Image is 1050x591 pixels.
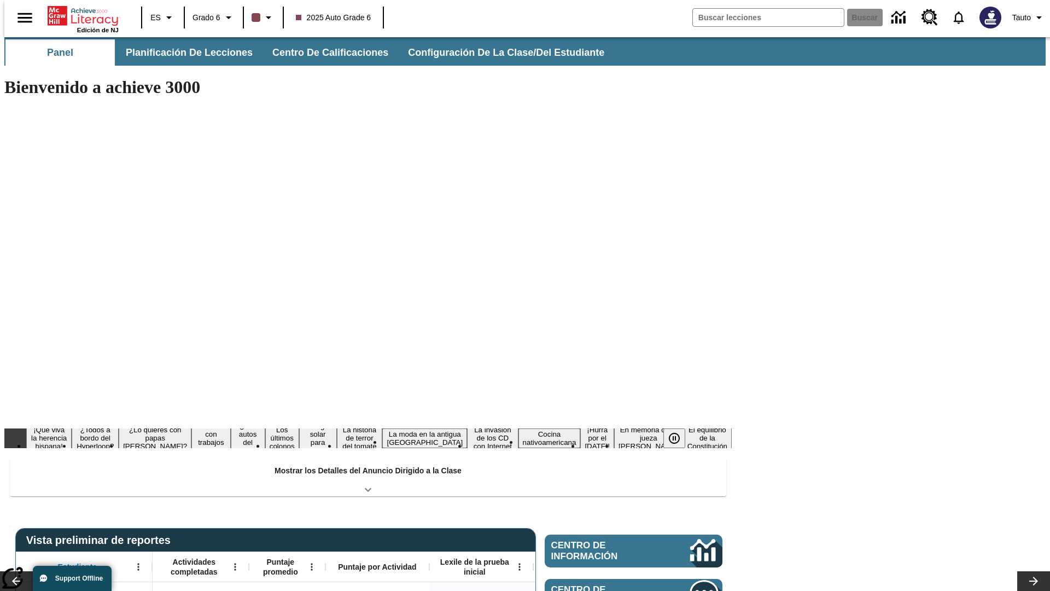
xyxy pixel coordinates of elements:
button: Abrir menú [511,559,528,575]
span: Actividades completadas [158,557,230,577]
span: Edición de NJ [77,27,119,33]
span: Vista preliminar de reportes [26,534,176,547]
button: Planificación de lecciones [117,39,261,66]
span: Tauto [1012,12,1031,24]
span: Puntaje por Actividad [338,562,416,572]
span: 2025 Auto Grade 6 [296,12,371,24]
button: Diapositiva 6 Los últimos colonos [265,424,299,452]
span: Estudiante [58,562,97,572]
button: Diapositiva 12 ¡Hurra por el Día de la Constitución! [580,424,614,452]
input: Buscar campo [693,9,844,26]
button: Diapositiva 9 La moda en la antigua Roma [382,428,467,448]
button: Diapositiva 2 ¿Todos a bordo del Hyperloop? [72,424,119,452]
span: Puntaje promedio [254,557,307,577]
div: Pausar [663,428,696,448]
button: Diapositiva 13 En memoria de la jueza O'Connor [614,424,683,452]
div: Subbarra de navegación [4,39,614,66]
button: Diapositiva 11 Cocina nativoamericana [518,428,581,448]
div: Subbarra de navegación [4,37,1046,66]
a: Centro de información [545,535,722,567]
a: Portada [48,5,119,27]
a: Centro de información [885,3,915,33]
button: Lenguaje: ES, Selecciona un idioma [145,8,180,27]
a: Notificaciones [944,3,973,32]
button: Support Offline [33,566,112,591]
button: Diapositiva 10 La invasión de los CD con Internet [467,424,518,452]
button: Pausar [663,428,685,448]
button: Abrir menú [227,559,243,575]
button: Diapositiva 14 El equilibrio de la Constitución [683,424,732,452]
img: Avatar [979,7,1001,28]
span: Planificación de lecciones [126,47,253,59]
span: Panel [47,47,73,59]
button: Configuración de la clase/del estudiante [399,39,613,66]
h1: Bienvenido a achieve 3000 [4,77,732,97]
span: Configuración de la clase/del estudiante [408,47,604,59]
button: Diapositiva 5 ¿Los autos del futuro? [231,420,265,456]
button: Panel [5,39,115,66]
button: El color de la clase es café oscuro. Cambiar el color de la clase. [247,8,279,27]
button: Diapositiva 3 ¿Lo quieres con papas fritas? [119,424,191,452]
div: Mostrar los Detalles del Anuncio Dirigido a la Clase [10,459,726,496]
span: Centro de calificaciones [272,47,388,59]
button: Diapositiva 1 ¡Que viva la herencia hispana! [26,424,72,452]
span: Lexile de la prueba inicial [435,557,515,577]
p: Mostrar los Detalles del Anuncio Dirigido a la Clase [275,465,462,477]
a: Centro de recursos, Se abrirá en una pestaña nueva. [915,3,944,32]
button: Abrir menú [130,559,147,575]
button: Centro de calificaciones [264,39,397,66]
button: Perfil/Configuración [1008,8,1050,27]
button: Carrusel de lecciones, seguir [1017,571,1050,591]
button: Diapositiva 8 La historia de terror del tomate [337,424,383,452]
button: Diapositiva 4 Niños con trabajos sucios [191,420,230,456]
div: Portada [48,4,119,33]
span: ES [150,12,161,24]
span: Support Offline [55,575,103,582]
button: Grado: Grado 6, Elige un grado [188,8,240,27]
button: Escoja un nuevo avatar [973,3,1008,32]
span: Grado 6 [192,12,220,24]
button: Abrir el menú lateral [9,2,41,34]
button: Abrir menú [304,559,320,575]
button: Diapositiva 7 Energía solar para todos [299,420,337,456]
span: Centro de información [551,540,654,562]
